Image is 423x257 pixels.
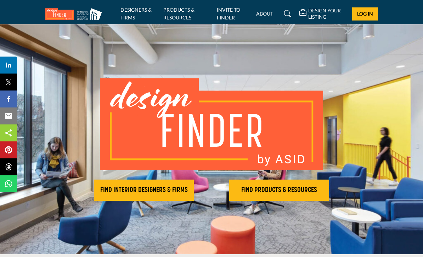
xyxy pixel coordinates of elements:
[308,7,347,20] h5: DESIGN YOUR LISTING
[100,78,323,170] img: image
[357,11,373,17] span: Log In
[120,7,152,21] a: DESIGNERS & FIRMS
[231,186,327,194] h2: FIND PRODUCTS & RESOURCES
[94,180,194,201] button: FIND INTERIOR DESIGNERS & FIRMS
[96,186,192,194] h2: FIND INTERIOR DESIGNERS & FIRMS
[217,7,240,21] a: INVITE TO FINDER
[256,11,273,17] a: ABOUT
[45,8,106,20] img: Site Logo
[229,180,329,201] button: FIND PRODUCTS & RESOURCES
[163,7,194,21] a: PRODUCTS & RESOURCES
[352,7,378,21] button: Log In
[299,7,347,20] div: DESIGN YOUR LISTING
[277,8,296,19] a: Search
